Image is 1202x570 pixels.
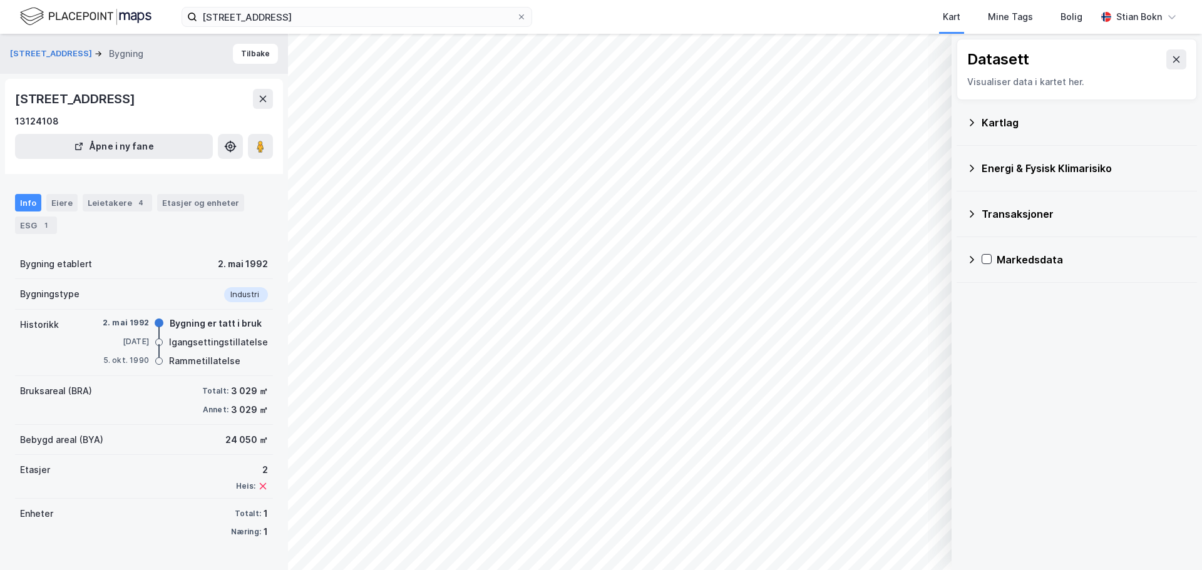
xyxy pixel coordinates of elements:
[15,114,59,129] div: 13124108
[20,287,80,302] div: Bygningstype
[169,354,240,369] div: Rammetillatelse
[20,6,152,28] img: logo.f888ab2527a4732fd821a326f86c7f29.svg
[988,9,1033,24] div: Mine Tags
[982,206,1187,221] div: Transaksjoner
[15,134,213,159] button: Åpne i ny fane
[997,252,1187,267] div: Markedsdata
[162,197,239,208] div: Etasjer og enheter
[99,336,149,347] div: [DATE]
[109,46,143,61] div: Bygning
[225,432,268,447] div: 24 050 ㎡
[10,48,95,60] button: [STREET_ADDRESS]
[982,115,1187,130] div: Kartlag
[99,355,149,366] div: 5. okt. 1990
[235,509,261,519] div: Totalt:
[967,49,1029,69] div: Datasett
[99,317,149,328] div: 2. mai 1992
[197,8,516,26] input: Søk på adresse, matrikkel, gårdeiere, leietakere eller personer
[203,405,229,415] div: Annet:
[231,384,268,399] div: 3 029 ㎡
[135,196,147,209] div: 4
[233,44,278,64] button: Tilbake
[236,462,268,477] div: 2
[20,257,92,272] div: Bygning etablert
[15,194,41,211] div: Info
[264,506,268,521] div: 1
[170,316,262,331] div: Bygning er tatt i bruk
[15,89,138,109] div: [STREET_ADDRESS]
[202,386,229,396] div: Totalt:
[218,257,268,272] div: 2. mai 1992
[169,335,268,350] div: Igangsettingstillatelse
[20,462,50,477] div: Etasjer
[982,161,1187,176] div: Energi & Fysisk Klimarisiko
[46,194,78,211] div: Eiere
[943,9,960,24] div: Kart
[20,384,92,399] div: Bruksareal (BRA)
[231,527,261,537] div: Næring:
[15,216,57,234] div: ESG
[236,481,255,491] div: Heis:
[83,194,152,211] div: Leietakere
[1061,9,1082,24] div: Bolig
[20,506,53,521] div: Enheter
[1139,510,1202,570] div: Kontrollprogram for chat
[20,317,59,332] div: Historikk
[967,74,1186,89] div: Visualiser data i kartet her.
[20,432,103,447] div: Bebygd areal (BYA)
[1116,9,1162,24] div: Stian Bokn
[264,524,268,539] div: 1
[39,219,52,232] div: 1
[231,402,268,417] div: 3 029 ㎡
[1139,510,1202,570] iframe: Chat Widget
